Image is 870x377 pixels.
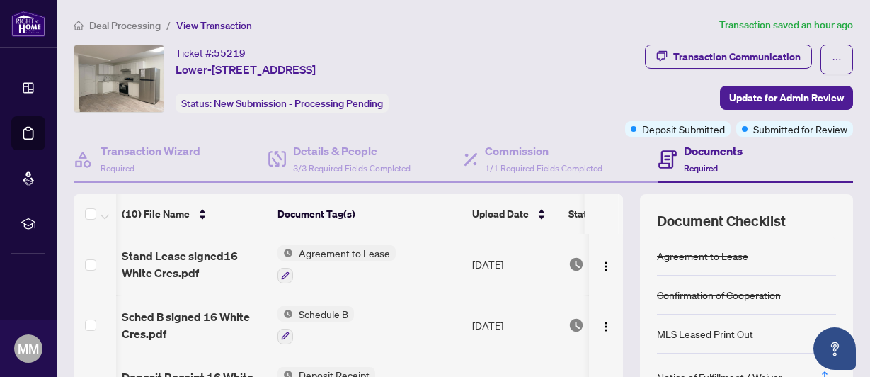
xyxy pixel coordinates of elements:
span: (10) File Name [122,206,190,222]
button: Status IconSchedule B [277,306,354,344]
span: MM [18,339,39,359]
article: Transaction saved an hour ago [719,17,853,33]
img: IMG-S12378804_1.jpg [74,45,164,112]
span: 3/3 Required Fields Completed [293,163,411,174]
img: Status Icon [277,245,293,261]
span: View Transaction [176,19,252,32]
span: Required [684,163,718,174]
button: Status IconAgreement to Lease [277,245,396,283]
button: Open asap [813,327,856,370]
td: [DATE] [467,234,563,295]
span: Agreement to Lease [293,245,396,261]
th: (10) File Name [116,194,272,234]
span: Lower-[STREET_ADDRESS] [176,61,316,78]
span: Schedule B [293,306,354,322]
img: Document Status [568,257,584,272]
img: logo [11,11,45,37]
span: Required [101,163,134,174]
img: Document Status [568,317,584,333]
span: Upload Date [472,206,529,222]
td: [DATE] [467,295,563,356]
th: Upload Date [467,194,563,234]
th: Status [563,194,683,234]
img: Logo [600,261,612,272]
button: Logo [595,253,617,276]
span: New Submission - Processing Pending [214,97,383,110]
button: Update for Admin Review [720,86,853,110]
span: Sched B signed 16 White Cres.pdf [122,308,266,342]
h4: Transaction Wizard [101,142,200,159]
div: MLS Leased Print Out [657,326,753,342]
li: / [166,17,171,33]
div: Agreement to Lease [657,248,748,264]
span: Deal Processing [89,19,161,32]
div: Confirmation of Cooperation [657,287,781,303]
h4: Commission [485,142,602,159]
button: Transaction Communication [645,45,812,69]
span: Status [568,206,597,222]
h4: Documents [684,142,743,159]
div: Status: [176,94,389,113]
div: Ticket #: [176,45,246,61]
th: Document Tag(s) [272,194,467,234]
img: Status Icon [277,306,293,322]
span: Submitted for Review [753,121,847,137]
span: Document Checklist [657,211,786,231]
span: Deposit Submitted [642,121,725,137]
span: ellipsis [832,55,842,64]
img: Logo [600,321,612,332]
div: Transaction Communication [673,45,801,68]
h4: Details & People [293,142,411,159]
span: home [74,21,84,30]
span: Update for Admin Review [729,86,844,109]
span: 1/1 Required Fields Completed [485,163,602,174]
span: 55219 [214,47,246,60]
button: Logo [595,314,617,337]
span: Stand Lease signed16 White Cres.pdf [122,247,266,281]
